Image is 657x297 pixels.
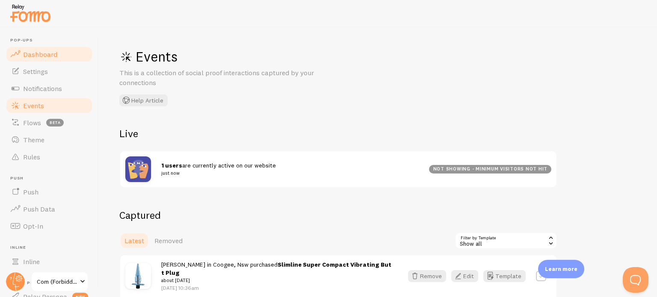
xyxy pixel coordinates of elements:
a: Latest [119,232,149,249]
div: not showing - minimum visitors not hit [429,165,551,173]
span: Push [23,188,38,196]
span: Pop-ups [10,38,93,43]
img: fomo-relay-logo-orange.svg [9,2,52,24]
button: Remove [408,270,446,282]
p: This is a collection of social proof interactions captured by your connections [119,68,325,88]
h1: Events [119,48,376,65]
span: Inline [10,245,93,250]
span: Latest [124,236,144,245]
span: Notifications [23,84,62,93]
span: Inline [23,257,40,266]
span: beta [46,119,64,126]
span: are currently active on our website [161,162,419,177]
button: Edit [451,270,478,282]
a: Settings [5,63,93,80]
a: Push Data [5,200,93,218]
button: Help Article [119,94,168,106]
a: Inline [5,253,93,270]
a: Events [5,97,93,114]
span: Flows [23,118,41,127]
a: Rules [5,148,93,165]
img: pageviews.png [125,156,151,182]
a: Edit [451,270,483,282]
a: Theme [5,131,93,148]
a: Dashboard [5,46,93,63]
a: Notifications [5,80,93,97]
h2: Captured [119,209,557,222]
a: Push [5,183,93,200]
span: Settings [23,67,48,76]
a: Removed [149,232,188,249]
span: Rules [23,153,40,161]
small: about [DATE] [161,276,393,284]
a: Slimline Super Compact Vibrating Butt Plug [161,261,391,276]
img: slimline-super-compact-vibrating-butt-plug-1149890002.jpg [125,263,151,289]
span: Com (Forbiddenfruit) [37,276,77,287]
span: Push [10,176,93,181]
iframe: Help Scout Beacon - Open [623,267,648,293]
div: Learn more [538,260,584,278]
span: Events [23,101,44,110]
a: Opt-In [5,218,93,235]
a: Flows beta [5,114,93,131]
span: Opt-In [23,222,43,230]
a: Com (Forbiddenfruit) [31,271,89,292]
strong: 1 users [161,162,182,169]
span: Theme [23,135,44,144]
span: Removed [154,236,183,245]
h2: Live [119,127,557,140]
p: Learn more [545,265,577,273]
span: Push Data [23,205,55,213]
button: Template [483,270,526,282]
div: Show all [455,232,557,249]
p: [DATE] 10:36am [161,284,393,291]
small: just now [161,169,419,177]
span: Dashboard [23,50,57,59]
span: [PERSON_NAME] in Coogee, Nsw purchased [161,261,393,285]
